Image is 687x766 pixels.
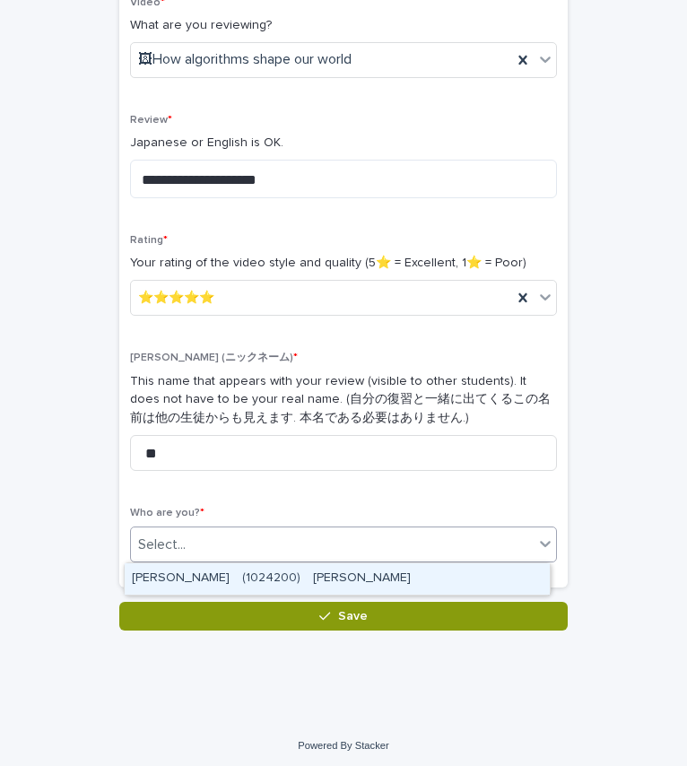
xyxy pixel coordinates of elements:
div: Select... [138,535,186,554]
span: Review [130,115,172,126]
p: Your rating of the video style and quality (5⭐️ = Excellent, 1⭐️ = Poor) [130,254,557,273]
p: What are you reviewing? [130,16,557,35]
p: Japanese or English is OK. [130,134,557,152]
p: This name that appears with your review (visible to other students). It does not have to be your ... [130,372,557,428]
span: Save [338,610,368,622]
button: Save [119,602,568,631]
span: Rating [130,235,168,246]
span: 🖼How algorithms shape our world [138,50,352,69]
div: MATSUMO Koki (1024200) 松茂 光希 [125,563,550,595]
span: Who are you? [130,508,204,518]
a: Powered By Stacker [298,740,388,751]
span: ⭐️⭐️⭐️⭐️⭐️ [138,289,214,308]
span: [PERSON_NAME] (ニックネーム) [130,353,298,363]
